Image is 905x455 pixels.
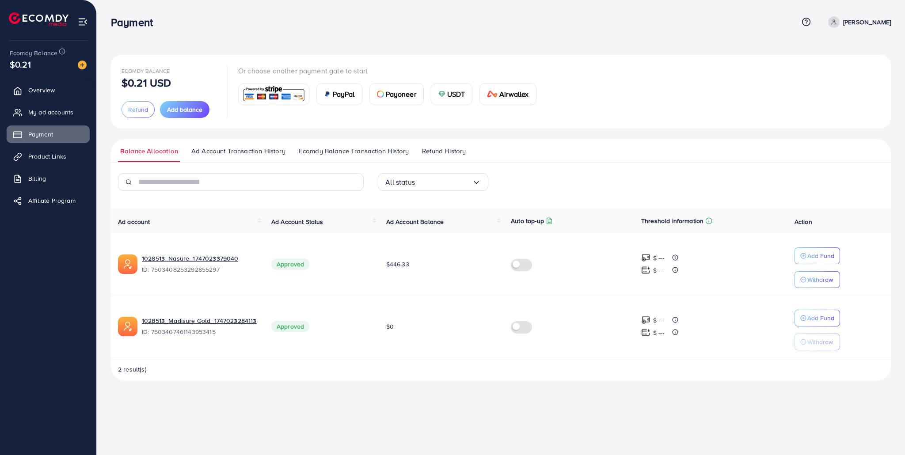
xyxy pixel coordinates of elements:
[122,77,171,88] p: $0.21 USD
[795,217,812,226] span: Action
[385,175,415,189] span: All status
[118,217,150,226] span: Ad account
[386,217,444,226] span: Ad Account Balance
[795,271,840,288] button: Withdraw
[271,321,309,332] span: Approved
[807,313,834,323] p: Add Fund
[641,253,650,262] img: top-up amount
[238,65,544,76] p: Or choose another payment gate to start
[78,17,88,27] img: menu
[378,173,488,191] div: Search for option
[807,274,833,285] p: Withdraw
[369,83,424,105] a: cardPayoneer
[324,91,331,98] img: card
[167,105,202,114] span: Add balance
[641,216,703,226] p: Threshold information
[7,81,90,99] a: Overview
[499,89,529,99] span: Airwallex
[142,254,257,274] div: <span class='underline'>1028513_Nasure_1747023379040</span></br>7503408253292855297
[28,108,73,117] span: My ad accounts
[142,316,257,325] a: 1028513_Madisure Gold_1747023284113
[479,83,536,105] a: cardAirwallex
[447,89,465,99] span: USDT
[142,254,238,263] a: 1028513_Nasure_1747023379040
[511,216,544,226] p: Auto top-up
[795,247,840,264] button: Add Fund
[7,192,90,209] a: Affiliate Program
[415,175,472,189] input: Search for option
[118,317,137,336] img: ic-ads-acc.e4c84228.svg
[653,265,664,276] p: $ ---
[386,260,409,269] span: $446.33
[122,101,155,118] button: Refund
[795,310,840,326] button: Add Fund
[487,91,498,98] img: card
[241,85,306,104] img: card
[7,148,90,165] a: Product Links
[28,86,55,95] span: Overview
[160,101,209,118] button: Add balance
[825,16,891,28] a: [PERSON_NAME]
[122,67,170,75] span: Ecomdy Balance
[795,334,840,350] button: Withdraw
[653,253,664,263] p: $ ---
[118,365,147,374] span: 2 result(s)
[386,89,416,99] span: Payoneer
[142,316,257,337] div: <span class='underline'>1028513_Madisure Gold_1747023284113</span></br>7503407461143953415
[28,196,76,205] span: Affiliate Program
[641,328,650,337] img: top-up amount
[807,250,834,261] p: Add Fund
[653,315,664,326] p: $ ---
[843,17,891,27] p: [PERSON_NAME]
[28,130,53,139] span: Payment
[191,146,285,156] span: Ad Account Transaction History
[386,322,394,331] span: $0
[78,61,87,69] img: image
[28,152,66,161] span: Product Links
[431,83,473,105] a: cardUSDT
[422,146,466,156] span: Refund History
[120,146,178,156] span: Balance Allocation
[118,254,137,274] img: ic-ads-acc.e4c84228.svg
[271,258,309,270] span: Approved
[128,105,148,114] span: Refund
[807,337,833,347] p: Withdraw
[111,16,160,29] h3: Payment
[653,327,664,338] p: $ ---
[28,174,46,183] span: Billing
[333,89,355,99] span: PayPal
[7,125,90,143] a: Payment
[641,315,650,325] img: top-up amount
[7,103,90,121] a: My ad accounts
[10,58,31,71] span: $0.21
[142,327,257,336] span: ID: 7503407461143953415
[7,170,90,187] a: Billing
[238,83,309,105] a: card
[142,265,257,274] span: ID: 7503408253292855297
[299,146,409,156] span: Ecomdy Balance Transaction History
[438,91,445,98] img: card
[867,415,898,448] iframe: Chat
[271,217,323,226] span: Ad Account Status
[316,83,362,105] a: cardPayPal
[10,49,57,57] span: Ecomdy Balance
[641,265,650,275] img: top-up amount
[9,12,68,26] img: logo
[377,91,384,98] img: card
